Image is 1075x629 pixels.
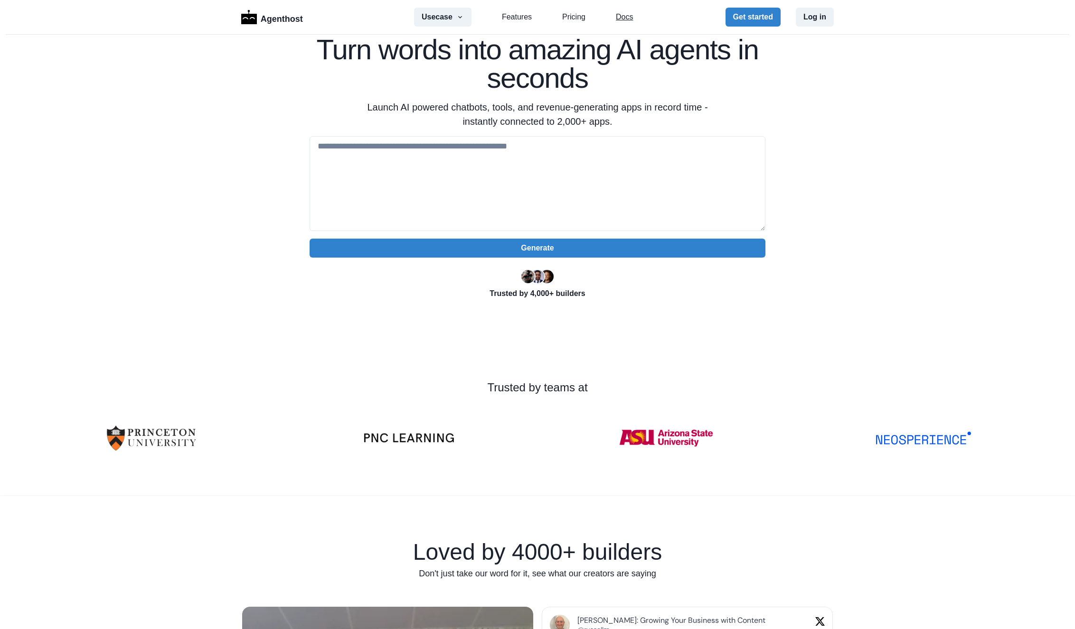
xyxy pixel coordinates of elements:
[241,9,303,26] a: LogoAgenthost
[521,270,535,283] img: Ryan Florence
[414,8,471,27] button: Usecase
[310,36,765,92] h1: Turn words into amazing AI agents in seconds
[241,10,257,24] img: Logo
[355,100,720,129] p: Launch AI powered chatbots, tools, and revenue-generating apps in record time - instantly connect...
[310,288,765,299] p: Trusted by 4,000+ builders
[531,270,544,283] img: Segun Adebayo
[104,411,199,465] img: University-of-Princeton-Logo.png
[876,432,971,444] img: NSP_Logo_Blue.svg
[796,8,834,27] button: Log in
[562,11,585,23] a: Pricing
[241,567,834,580] p: Don't just take our word for it, see what our creators are saying
[241,541,834,564] h1: Loved by 4000+ builders
[616,11,633,23] a: Docs
[619,411,714,465] img: ASU-Logo.png
[30,379,1045,396] p: Trusted by teams at
[361,433,456,443] img: PNC-LEARNING-Logo-v2.1.webp
[726,8,781,27] button: Get started
[540,270,554,283] img: Kent Dodds
[502,11,532,23] a: Features
[261,9,303,26] p: Agenthost
[310,239,765,258] button: Generate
